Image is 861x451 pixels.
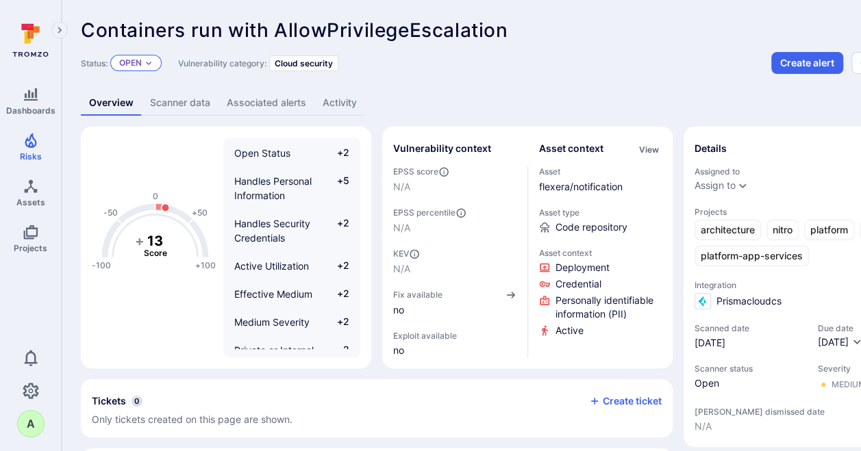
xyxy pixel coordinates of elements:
a: Activity [314,90,365,116]
span: architecture [701,223,755,237]
span: Scanned date [695,323,804,333]
span: Handles Personal Information [234,175,312,201]
span: Only tickets created on this page are shown. [92,413,292,425]
span: nitro [773,223,793,237]
span: Vulnerability category: [178,58,266,68]
span: Prismacloudcs [716,294,782,308]
a: nitro [766,220,799,240]
span: Containers run with AllowPrivilegeEscalation [81,18,508,42]
span: Dashboards [6,105,55,116]
span: 0 [132,396,142,407]
h2: Details [695,142,727,155]
span: Assets [16,197,45,207]
a: flexera/notification [539,181,623,192]
span: Status: [81,58,108,68]
text: Score [144,248,167,258]
span: +2 [323,216,349,245]
h2: Vulnerability context [393,142,491,155]
section: tickets card [81,379,673,437]
button: Create ticket [589,395,662,407]
button: A [17,410,45,437]
button: Create alert [771,52,843,74]
span: Risks [20,151,42,162]
tspan: 13 [147,233,163,249]
span: no [393,344,516,357]
a: platform [804,220,854,240]
span: Click to view evidence [556,261,610,274]
h2: Asset context [539,142,603,155]
span: Fix available [393,289,442,300]
span: Open [695,376,804,390]
span: no [393,303,516,317]
span: Medium Severity [234,316,310,328]
i: Expand navigation menu [55,25,64,36]
text: +100 [195,260,216,270]
span: [DATE] [695,336,804,350]
span: +2 [323,259,349,273]
span: Projects [14,243,47,253]
div: andras.nemes@snowsoftware.com [17,410,45,437]
button: Open [119,57,142,68]
a: Associated alerts [219,90,314,116]
span: Private or Internal Asset [234,344,314,370]
span: platform-app-services [701,249,803,263]
span: Asset type [539,207,662,218]
button: View [636,144,662,155]
button: Expand navigation menu [51,22,68,38]
span: +2 [323,315,349,329]
span: Asset [539,166,662,177]
span: Handles Security Credentials [234,218,310,244]
span: Click to view evidence [556,324,584,337]
button: Expand dropdown [737,180,748,191]
div: Cloud security [269,55,338,71]
span: Exploit available [393,331,457,341]
span: EPSS percentile [393,207,516,218]
span: N/A [393,262,516,276]
text: -50 [103,208,118,218]
span: Code repository [556,220,627,234]
span: Scanner status [695,363,804,374]
text: 0 [153,191,158,201]
div: Click to view all asset context details [636,142,662,156]
span: Open Status [234,147,290,159]
span: KEV [393,248,516,259]
span: platform [810,223,848,237]
a: Overview [81,90,142,116]
span: N/A [393,180,516,194]
g: The vulnerability score is based on the parameters defined in the settings [128,233,183,259]
span: +5 [323,174,349,203]
span: [DATE] [818,336,849,348]
span: N/A [393,221,516,235]
a: platform-app-services [695,246,809,266]
div: Collapse [81,379,673,437]
span: +2 [323,287,349,301]
span: EPSS score [393,166,516,177]
button: Assign to [695,180,736,191]
h2: Tickets [92,394,126,408]
span: Click to view evidence [556,294,662,321]
span: Effective Medium [234,288,312,300]
span: -2 [323,343,349,372]
a: architecture [695,220,761,240]
tspan: + [135,233,145,249]
text: +50 [192,208,208,218]
a: Scanner data [142,90,219,116]
span: Asset context [539,248,662,258]
span: Active Utilization [234,260,309,272]
button: Expand dropdown [145,59,153,67]
span: Click to view evidence [556,277,601,291]
span: +2 [323,146,349,160]
text: -100 [92,260,111,270]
